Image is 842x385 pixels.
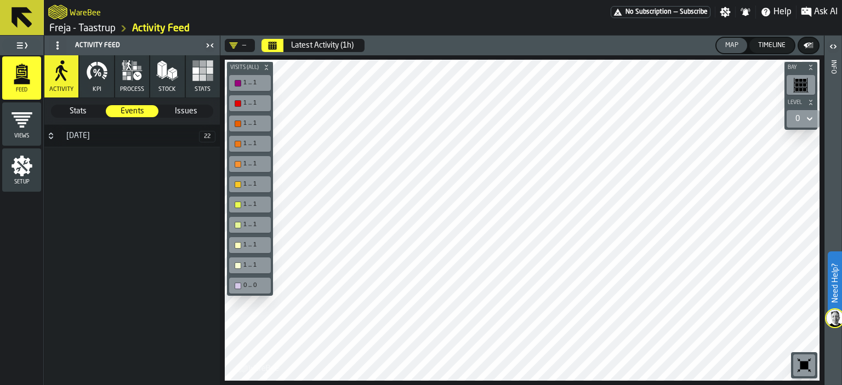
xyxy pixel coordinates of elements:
span: Stock [158,86,176,93]
a: logo-header [227,357,289,378]
h2: Sub Title [70,7,101,18]
label: button-toggle-Open [826,38,841,58]
div: 1 ... 1 [231,199,269,210]
div: 1 ... 1 [243,181,268,188]
label: button-toggle-Toggle Full Menu [2,38,41,53]
span: No Subscription [625,8,672,16]
span: Issues [160,106,212,117]
div: thumb [106,105,159,117]
div: 0 ... 0 [243,282,268,289]
label: button-switch-multi-Stats [51,105,105,118]
div: DropdownMenuValue- [225,39,255,52]
div: 1 ... 1 [243,221,268,228]
button: Button-10 September-closed [44,131,58,140]
span: — [674,8,678,16]
div: button-toolbar-undefined [227,134,273,154]
button: button-Timeline [749,38,794,53]
div: button-toolbar-undefined [227,235,273,255]
label: button-switch-multi-Events [105,105,160,118]
button: button- [227,62,273,73]
div: Latest Activity (1h) [291,41,354,50]
button: button- [799,38,818,53]
div: 1 ... 1 [231,97,269,109]
div: 1 ... 1 [243,160,268,168]
div: 1 ... 1 [243,120,268,127]
a: link-to-/wh/i/36c4991f-68ef-4ca7-ab45-a2252c911eea/pricing/ [611,6,710,18]
div: button-toolbar-undefined [227,93,273,113]
div: 1 ... 1 [231,179,269,190]
a: link-to-/wh/i/36c4991f-68ef-4ca7-ab45-a2252c911eea [49,22,116,35]
label: button-toggle-Help [756,5,796,19]
div: 1 ... 1 [243,262,268,269]
button: button- [784,97,817,108]
div: [DATE] [60,131,199,140]
label: button-toggle-Notifications [736,7,755,18]
label: button-toggle-Close me [202,39,218,52]
span: 22 [199,131,215,142]
div: Map [721,42,743,49]
span: Events [106,106,158,117]
div: DropdownMenuValue- [229,41,246,50]
div: 1 ... 1 [243,79,268,87]
div: Info [829,58,837,382]
span: Help [773,5,792,19]
nav: Breadcrumb [48,22,443,35]
button: button-Map [716,38,747,53]
div: button-toolbar-undefined [227,73,273,93]
div: 1 ... 1 [231,219,269,231]
span: Visits (All) [228,65,261,71]
div: button-toolbar-undefined [227,113,273,134]
label: Need Help? [829,252,841,314]
label: button-toggle-Ask AI [797,5,842,19]
div: button-toolbar-undefined [227,275,273,296]
a: logo-header [48,2,67,22]
div: button-toolbar-undefined [784,73,817,97]
div: 1 ... 1 [243,242,268,249]
span: Level [786,100,805,106]
a: link-to-/wh/i/36c4991f-68ef-4ca7-ab45-a2252c911eea/feed/1c3b701f-6b04-4760-b41b-8b45b7e376fe [132,22,190,35]
div: 1 ... 1 [231,118,269,129]
button: button- [784,62,817,73]
div: DropdownMenuValue- [791,112,815,125]
div: 1 ... 1 [243,140,268,147]
span: Feed [2,87,41,93]
span: Stats [195,86,210,93]
div: 1 ... 1 [231,77,269,89]
span: Subscribe [680,8,708,16]
svg: Reset zoom and position [795,357,813,374]
div: button-toolbar-undefined [227,154,273,174]
span: Ask AI [814,5,838,19]
span: Setup [2,179,41,185]
li: menu Feed [2,56,41,100]
button: Select date range [285,35,360,56]
label: button-switch-multi-Issues [159,105,213,118]
button: Select date range Select date range [261,39,283,52]
h3: title-section-10 September [44,125,220,147]
div: Timeline [754,42,790,49]
div: button-toolbar-undefined [227,255,273,275]
div: 1 ... 1 [243,100,268,107]
div: DropdownMenuValue- [795,114,800,123]
div: Select date range [261,39,365,52]
div: 1 ... 1 [231,158,269,170]
label: button-toggle-Settings [715,7,735,18]
li: menu Setup [2,148,41,192]
div: Menu Subscription [611,6,710,18]
span: KPI [93,86,101,93]
div: button-toolbar-undefined [791,352,817,378]
div: button-toolbar-undefined [227,174,273,194]
div: Activity Feed [47,37,202,54]
span: Bay [786,65,805,71]
div: thumb [52,105,105,117]
div: 0 ... 0 [231,280,269,291]
div: 1 ... 1 [231,239,269,251]
div: 1 ... 1 [231,260,269,271]
div: thumb [160,105,213,117]
div: button-toolbar-undefined [227,194,273,215]
header: Info [824,36,841,385]
div: 1 ... 1 [243,201,268,208]
div: 1 ... 1 [231,138,269,150]
span: Stats [52,106,104,117]
span: process [120,86,144,93]
li: menu Views [2,102,41,146]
